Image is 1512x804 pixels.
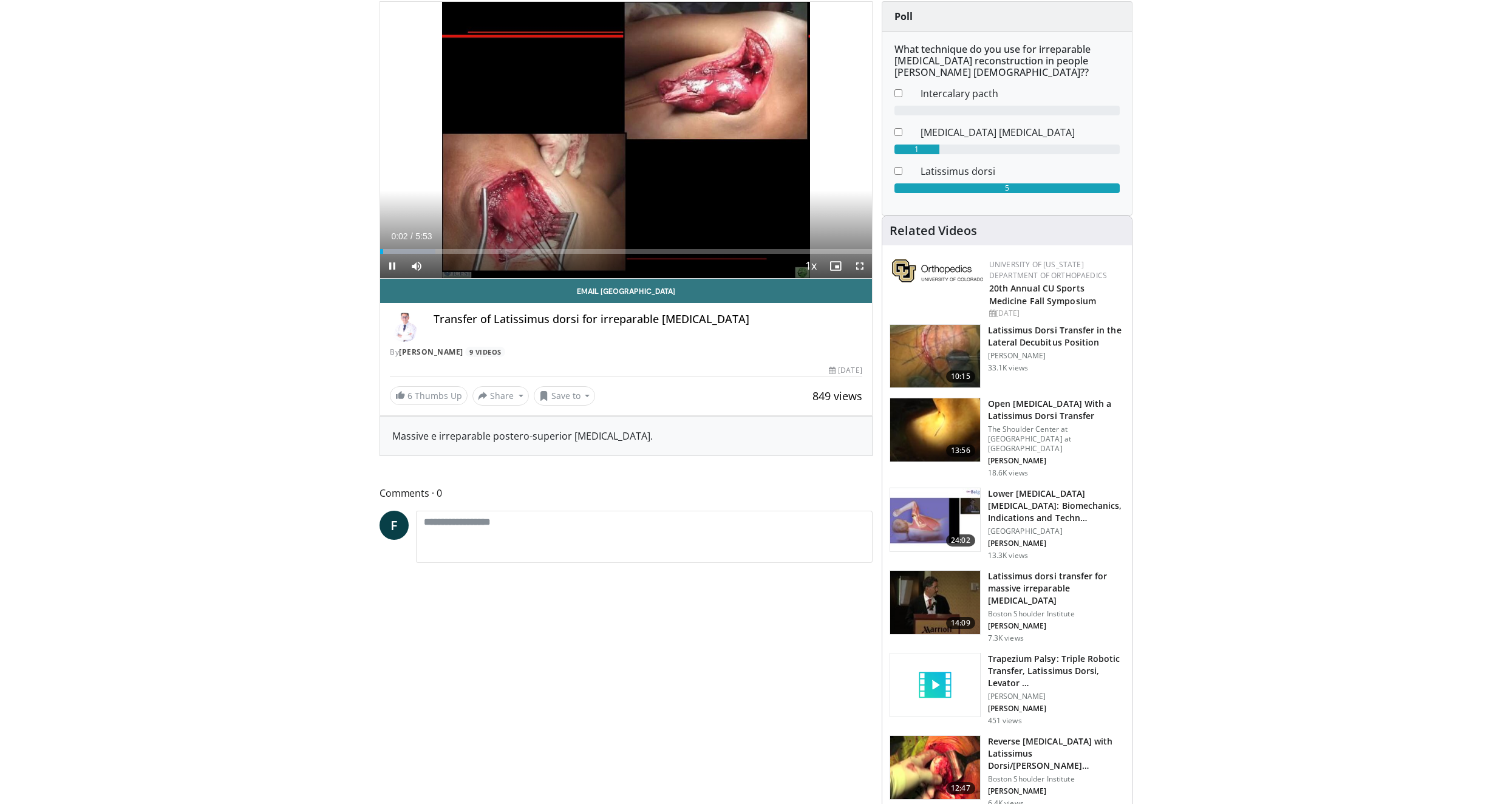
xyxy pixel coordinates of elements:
p: The Shoulder Center at [GEOGRAPHIC_DATA] at [GEOGRAPHIC_DATA] [988,424,1125,454]
div: [DATE] [989,308,1122,319]
dd: Intercalary pacth [911,86,1129,101]
h4: Related Videos [890,223,977,238]
div: 5 [894,183,1120,193]
p: [PERSON_NAME] [988,351,1125,361]
h4: Transfer of Latissimus dorsi for irreparable [MEDICAL_DATA] [434,313,862,326]
div: 1 [894,145,939,154]
p: [PERSON_NAME] [988,692,1125,701]
button: Pause [380,254,404,278]
p: Boston Shoulder Institute [988,609,1125,619]
p: [PERSON_NAME] [988,621,1125,631]
a: 14:09 Latissimus dorsi transfer for massive irreparable [MEDICAL_DATA] Boston Shoulder Institute ... [890,570,1125,643]
button: Save to [534,386,596,406]
h3: Latissimus Dorsi Transfer in the Lateral Decubitus Position [988,324,1125,349]
img: 003f300e-98b5-4117-aead-6046ac8f096e.150x105_q85_crop-smart_upscale.jpg [890,488,980,551]
img: 325697_0000_1.png.150x105_q85_crop-smart_upscale.jpg [890,736,980,799]
button: Share [472,386,529,406]
a: 24:02 Lower [MEDICAL_DATA] [MEDICAL_DATA]: Biomechanics, Indications and Techn… [GEOGRAPHIC_DATA]... [890,488,1125,560]
a: 6 Thumbs Up [390,386,468,405]
a: 9 Videos [465,347,505,357]
img: 38501_0000_3.png.150x105_q85_crop-smart_upscale.jpg [890,325,980,388]
span: 14:09 [946,617,975,629]
button: Enable picture-in-picture mode [823,254,848,278]
p: 18.6K views [988,468,1028,478]
a: 13:56 Open [MEDICAL_DATA] With a Latissimus Dorsi Transfer The Shoulder Center at [GEOGRAPHIC_DAT... [890,398,1125,478]
a: 10:15 Latissimus Dorsi Transfer in the Lateral Decubitus Position [PERSON_NAME] 33.1K views [890,324,1125,389]
span: 24:02 [946,534,975,547]
div: [DATE] [829,365,862,376]
img: Avatar [390,313,419,342]
span: 849 views [812,389,862,403]
a: [PERSON_NAME] [399,347,463,357]
p: [PERSON_NAME] [988,786,1125,796]
p: 33.1K views [988,363,1028,373]
p: [GEOGRAPHIC_DATA] [988,526,1125,536]
span: / [410,231,413,241]
span: 13:56 [946,445,975,457]
h3: Latissimus dorsi transfer for massive irreparable [MEDICAL_DATA] [988,570,1125,607]
span: Comments 0 [380,485,873,501]
a: University of [US_STATE] Department of Orthopaedics [989,259,1107,281]
a: 20th Annual CU Sports Medicine Fall Symposium [989,282,1096,307]
img: 355603a8-37da-49b6-856f-e00d7e9307d3.png.150x105_q85_autocrop_double_scale_upscale_version-0.2.png [892,259,983,282]
dd: Latissimus dorsi [911,164,1129,179]
p: 13.3K views [988,551,1028,560]
h3: Trapezium Palsy: Triple Robotic Transfer, Latissimus Dorsi, Levator … [988,653,1125,689]
a: F [380,511,409,540]
p: [PERSON_NAME] [988,539,1125,548]
div: Progress Bar [380,249,872,254]
div: Massive e irreparable postero-superior [MEDICAL_DATA]. [392,429,860,443]
span: 10:15 [946,370,975,383]
p: [PERSON_NAME] [988,704,1125,714]
h3: Open [MEDICAL_DATA] With a Latissimus Dorsi Transfer [988,398,1125,422]
button: Mute [404,254,429,278]
span: 12:47 [946,782,975,794]
h3: Reverse [MEDICAL_DATA] with Latissimus Dorsi/[PERSON_NAME]… [988,735,1125,772]
video-js: Video Player [380,2,872,279]
span: 6 [407,390,412,401]
h6: What technique do you use for irreparable [MEDICAL_DATA] reconstruction in people [PERSON_NAME] [... [894,44,1120,79]
p: 7.3K views [988,633,1024,643]
strong: Poll [894,10,913,23]
a: Trapezium Palsy: Triple Robotic Transfer, Latissimus Dorsi, Levator … [PERSON_NAME] [PERSON_NAME]... [890,653,1125,726]
h3: Lower [MEDICAL_DATA] [MEDICAL_DATA]: Biomechanics, Indications and Techn… [988,488,1125,524]
img: 38772_0000_3.png.150x105_q85_crop-smart_upscale.jpg [890,398,980,462]
span: 0:02 [391,231,407,241]
p: [PERSON_NAME] [988,456,1125,466]
button: Playback Rate [799,254,823,278]
p: 451 views [988,716,1022,726]
img: warner_3.png.150x105_q85_crop-smart_upscale.jpg [890,571,980,634]
button: Fullscreen [848,254,872,278]
p: Boston Shoulder Institute [988,774,1125,784]
dd: [MEDICAL_DATA] [MEDICAL_DATA] [911,125,1129,140]
span: 5:53 [415,231,432,241]
a: Email [GEOGRAPHIC_DATA] [380,279,872,303]
img: video_placeholder_short.svg [890,653,980,717]
div: By [390,347,862,358]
